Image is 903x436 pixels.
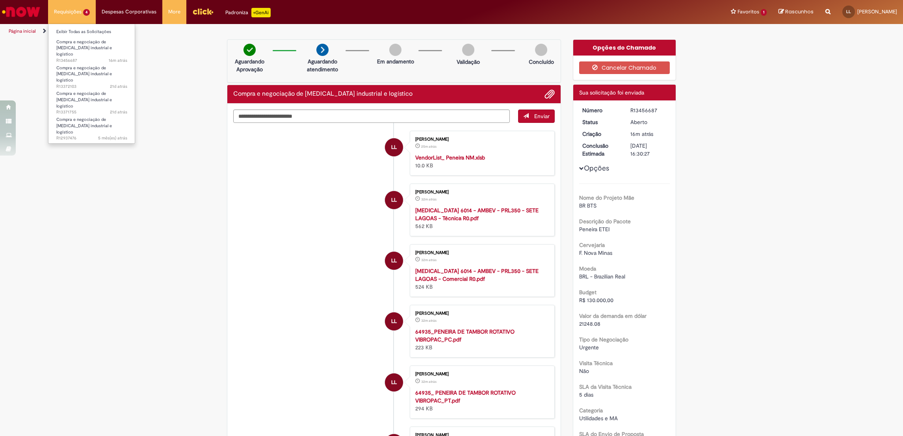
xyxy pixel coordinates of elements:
button: Enviar [518,109,555,123]
span: LL [391,191,397,210]
b: Descrição do Pacote [579,218,631,225]
p: Validação [457,58,480,66]
span: 1 [761,9,767,16]
a: Aberto R12937476 : Compra e negociação de Capex industrial e logístico [48,115,135,132]
div: [PERSON_NAME] [415,190,546,195]
p: Aguardando atendimento [303,58,342,73]
div: [PERSON_NAME] [415,250,546,255]
a: Página inicial [9,28,36,34]
span: Compra e negociação de [MEDICAL_DATA] industrial e logístico [56,91,112,109]
span: Peneira ETEI [579,226,609,233]
b: Budget [579,289,596,296]
a: Exibir Todas as Solicitações [48,28,135,36]
button: Adicionar anexos [544,89,555,99]
p: Concluído [529,58,554,66]
div: 294 KB [415,389,546,412]
div: Luiz Carlos Santos De Lima [385,252,403,270]
span: Não [579,367,589,375]
div: [DATE] 16:30:27 [630,142,667,158]
span: Enviar [534,113,550,120]
ul: Requisições [48,24,135,144]
ul: Trilhas de página [6,24,596,39]
span: R$ 130.000,00 [579,297,613,304]
dt: Conclusão Estimada [576,142,625,158]
div: [PERSON_NAME] [415,311,546,316]
span: Compra e negociação de [MEDICAL_DATA] industrial e logístico [56,65,112,83]
span: 32m atrás [421,379,437,384]
a: Aberto R13371755 : Compra e negociação de Capex industrial e logístico [48,89,135,106]
time: 28/08/2025 10:30:23 [630,130,653,137]
div: Luiz Carlos Santos De Lima [385,373,403,391]
div: Opções do Chamado [573,40,676,56]
b: Nome do Projeto Mãe [579,194,634,201]
div: R13456687 [630,106,667,114]
div: [PERSON_NAME] [415,372,546,377]
img: ServiceNow [1,4,41,20]
img: img-circle-grey.png [535,44,547,56]
span: LL [391,373,397,392]
b: Valor da demanda em dólar [579,312,647,319]
span: 5 dias [579,391,593,398]
img: click_logo_yellow_360x200.png [192,6,214,17]
time: 11/04/2025 16:53:51 [98,135,127,141]
div: Luiz Carlos Santos De Lima [385,138,403,156]
time: 28/08/2025 10:14:34 [421,318,437,323]
h2: Compra e negociação de Capex industrial e logístico Histórico de tíquete [233,91,412,98]
p: Aguardando Aprovação [230,58,269,73]
span: Compra e negociação de [MEDICAL_DATA] industrial e logístico [56,117,112,135]
p: +GenAi [251,8,271,17]
p: Em andamento [377,58,414,65]
a: 64935_ PENEIRA DE TAMBOR ROTATIVO VIBROPAC_PT.pdf [415,389,516,404]
time: 28/08/2025 10:21:39 [421,144,437,149]
span: More [168,8,180,16]
span: F. Nova Minas [579,249,612,256]
dt: Status [576,118,625,126]
div: Padroniza [225,8,271,17]
span: 21d atrás [110,109,127,115]
span: R12937476 [56,135,127,141]
img: img-circle-grey.png [462,44,474,56]
span: LL [391,251,397,270]
time: 28/08/2025 10:14:43 [421,197,437,202]
span: Compra e negociação de [MEDICAL_DATA] industrial e logístico [56,39,112,57]
div: Aberto [630,118,667,126]
div: 562 KB [415,206,546,230]
a: Rascunhos [779,8,814,16]
time: 28/08/2025 10:14:32 [421,379,437,384]
strong: [MEDICAL_DATA] 6014 - AMBEV - PRL350 - SETE LAGOAS - Técnica R0.pdf [415,207,539,222]
time: 28/08/2025 10:14:39 [421,258,437,262]
div: 524 KB [415,267,546,291]
div: [PERSON_NAME] [415,137,546,142]
span: R13372103 [56,83,127,90]
dt: Criação [576,130,625,138]
time: 07/08/2025 15:55:39 [110,83,127,89]
span: Requisições [54,8,82,16]
span: Urgente [579,344,599,351]
b: Tipo de Negociação [579,336,628,343]
span: BR BTS [579,202,596,209]
dt: Número [576,106,625,114]
time: 07/08/2025 15:10:24 [110,109,127,115]
span: LL [391,138,397,157]
span: [PERSON_NAME] [857,8,897,15]
span: R13456687 [56,58,127,64]
strong: VendorList_ Peneira NM.xlsb [415,154,485,161]
span: 25m atrás [421,144,437,149]
b: Visita Técnica [579,360,613,367]
time: 28/08/2025 10:30:24 [109,58,127,63]
img: check-circle-green.png [243,44,256,56]
a: 64935_PENEIRA DE TAMBOR ROTATIVO VIBROPAC_PC.pdf [415,328,515,343]
textarea: Digite sua mensagem aqui... [233,109,510,123]
div: Luiz Carlos Santos De Lima [385,312,403,330]
span: Despesas Corporativas [102,8,156,16]
span: 32m atrás [421,258,437,262]
span: BRL - Brazilian Real [579,273,625,280]
span: 21248.08 [579,320,600,327]
span: 16m atrás [630,130,653,137]
div: Luiz Carlos Santos De Lima [385,191,403,209]
a: [MEDICAL_DATA] 6014 - AMBEV - PRL350 - SETE LAGOAS - Comercial R0.pdf [415,267,539,282]
b: Categoria [579,407,603,414]
span: 32m atrás [421,318,437,323]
